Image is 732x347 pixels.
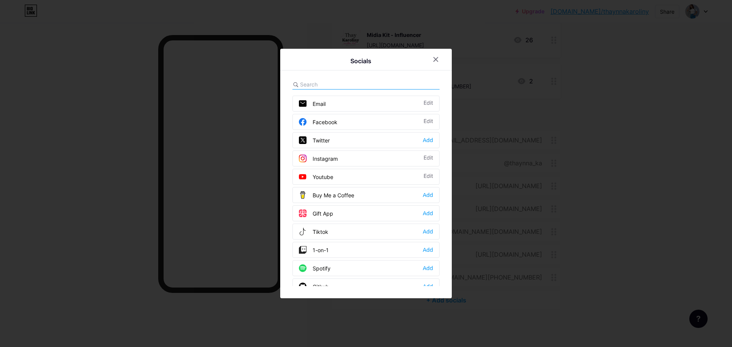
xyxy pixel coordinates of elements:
div: Add [423,191,433,199]
div: Add [423,228,433,235]
div: Edit [424,155,433,162]
div: Twitter [299,136,330,144]
div: Add [423,136,433,144]
div: 1-on-1 [299,246,329,254]
div: Socials [350,56,371,66]
div: Facebook [299,118,337,126]
div: Buy Me a Coffee [299,191,354,199]
div: Tiktok [299,228,328,235]
div: Add [423,283,433,290]
div: Youtube [299,173,333,181]
div: Add [423,246,433,254]
div: Instagram [299,155,338,162]
input: Search [300,80,384,88]
div: Github [299,283,329,290]
div: Edit [424,118,433,126]
div: Add [423,264,433,272]
div: Edit [424,100,433,107]
div: Spotify [299,264,331,272]
div: Gift App [299,209,333,217]
div: Edit [424,173,433,181]
div: Add [423,209,433,217]
div: Email [299,100,326,107]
